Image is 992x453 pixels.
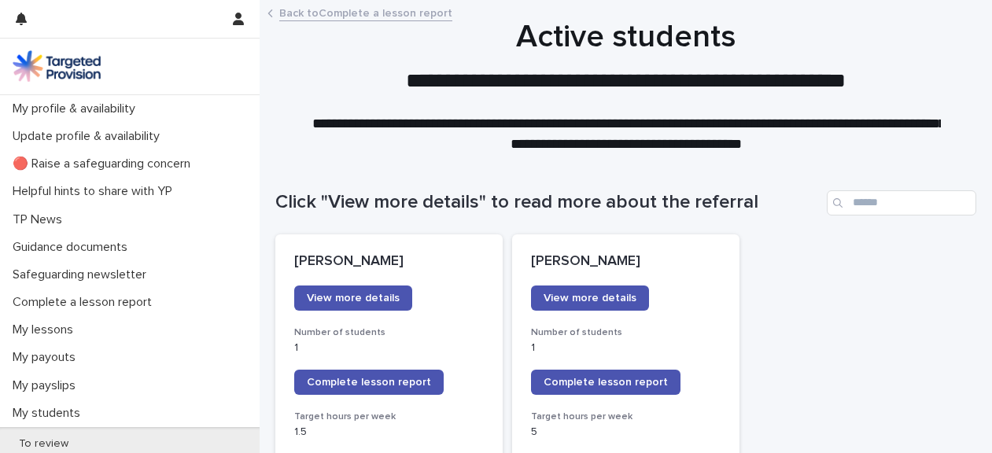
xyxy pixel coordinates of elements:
h3: Number of students [531,326,721,339]
h3: Target hours per week [531,411,721,423]
p: Helpful hints to share with YP [6,184,185,199]
h3: Number of students [294,326,484,339]
img: M5nRWzHhSzIhMunXDL62 [13,50,101,82]
p: My profile & availability [6,101,148,116]
a: Complete lesson report [294,370,444,395]
span: View more details [307,293,400,304]
p: My lessons [6,322,86,337]
p: Update profile & availability [6,129,172,144]
p: Safeguarding newsletter [6,267,159,282]
p: [PERSON_NAME] [531,253,721,271]
p: Guidance documents [6,240,140,255]
p: My payslips [6,378,88,393]
p: My payouts [6,350,88,365]
a: View more details [294,285,412,311]
p: 🔴 Raise a safeguarding concern [6,157,203,171]
h3: Target hours per week [294,411,484,423]
a: Complete lesson report [531,370,680,395]
h1: Click "View more details" to read more about the referral [275,191,821,214]
p: 5 [531,425,721,439]
p: TP News [6,212,75,227]
p: 1.5 [294,425,484,439]
span: Complete lesson report [544,377,668,388]
p: Complete a lesson report [6,295,164,310]
span: Complete lesson report [307,377,431,388]
p: My students [6,406,93,421]
p: [PERSON_NAME] [294,253,484,271]
a: View more details [531,285,649,311]
span: View more details [544,293,636,304]
p: 1 [531,341,721,355]
h1: Active students [275,18,976,56]
p: 1 [294,341,484,355]
a: Back toComplete a lesson report [279,3,452,21]
input: Search [827,190,976,215]
p: To review [6,437,81,451]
